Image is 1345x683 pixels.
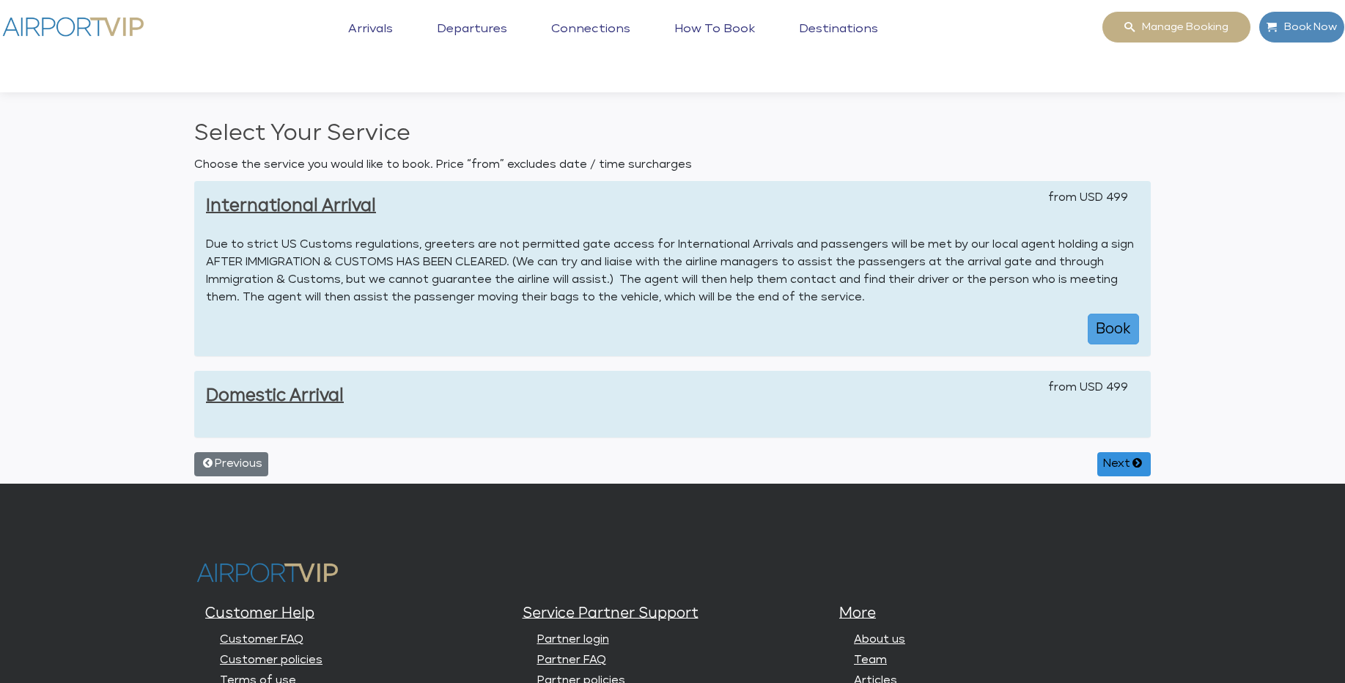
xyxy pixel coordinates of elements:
[523,603,829,624] h5: Service Partner Support
[344,22,397,59] a: Arrivals
[206,388,344,404] a: Domestic Arrival
[220,634,303,645] a: Customer FAQ
[220,654,323,665] a: Customer policies
[1277,12,1337,43] span: Book Now
[1048,379,1128,396] span: from USD 499
[854,654,887,665] a: Team
[1259,11,1345,43] a: Book Now
[839,603,1146,624] h5: More
[537,634,609,645] a: Partner login
[1102,11,1251,43] a: Manage booking
[206,236,1139,306] p: Due to strict US Customs regulations, greeters are not permitted gate access for International Ar...
[795,22,882,59] a: Destinations
[1088,314,1139,344] button: Book
[194,156,1151,174] p: Choose the service you would like to book. Price “from” excludes date / time surcharges
[1097,452,1151,477] button: Next
[1048,189,1128,207] span: from USD 499
[194,557,341,588] img: Airport VIP logo
[194,452,268,477] button: Previous
[537,654,606,665] a: Partner FAQ
[1135,12,1228,43] span: Manage booking
[206,198,376,214] a: International Arrival
[194,117,1151,150] h2: Select Your Service
[854,634,905,645] a: About us
[548,22,634,59] a: Connections
[671,22,759,59] a: How to book
[205,603,512,624] h5: Customer Help
[433,22,511,59] a: Departures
